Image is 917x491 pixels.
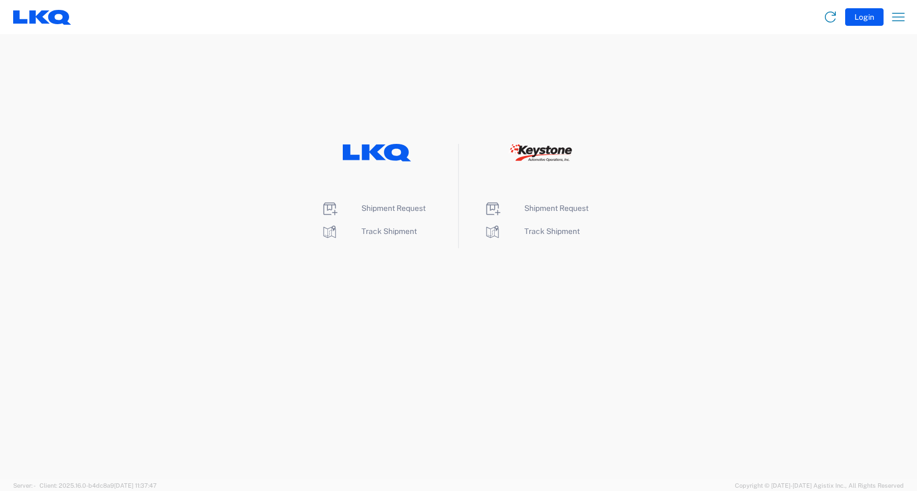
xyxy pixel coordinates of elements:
[484,204,588,213] a: Shipment Request
[114,482,157,489] span: [DATE] 11:37:47
[321,204,426,213] a: Shipment Request
[524,227,580,236] span: Track Shipment
[845,8,884,26] button: Login
[321,227,417,236] a: Track Shipment
[39,482,157,489] span: Client: 2025.16.0-b4dc8a9
[13,482,35,489] span: Server: -
[524,204,588,213] span: Shipment Request
[484,227,580,236] a: Track Shipment
[735,481,904,490] span: Copyright © [DATE]-[DATE] Agistix Inc., All Rights Reserved
[361,204,426,213] span: Shipment Request
[361,227,417,236] span: Track Shipment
